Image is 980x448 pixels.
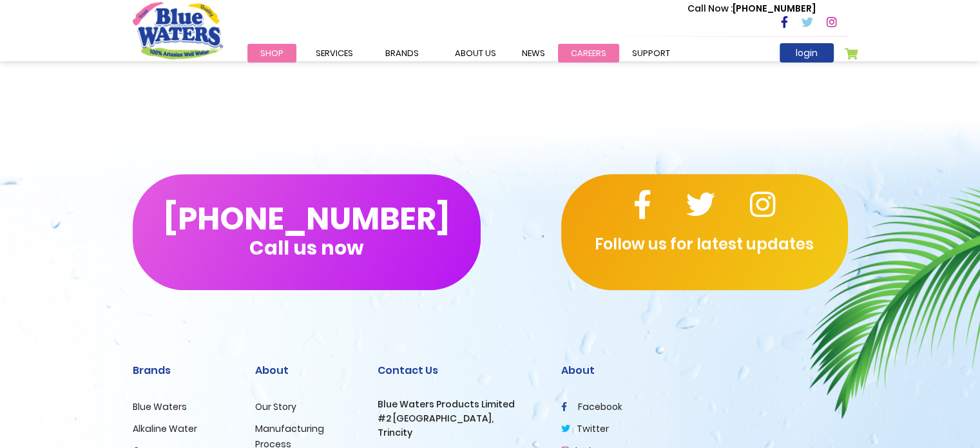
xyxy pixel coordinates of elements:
[255,400,296,413] a: Our Story
[687,2,816,15] p: [PHONE_NUMBER]
[442,44,509,63] a: about us
[378,364,542,376] h2: Contact Us
[133,400,187,413] a: Blue Waters
[260,47,283,59] span: Shop
[561,233,848,256] p: Follow us for latest updates
[385,47,419,59] span: Brands
[133,2,223,59] a: store logo
[558,44,619,63] a: careers
[561,422,609,435] a: twitter
[619,44,683,63] a: support
[378,427,542,438] h3: Trincity
[133,174,481,290] button: [PHONE_NUMBER]Call us now
[561,400,622,413] a: facebook
[255,364,358,376] h2: About
[509,44,558,63] a: News
[378,399,542,410] h3: Blue Waters Products Limited
[133,422,197,435] a: Alkaline Water
[687,2,733,15] span: Call Now :
[561,364,848,376] h2: About
[316,47,353,59] span: Services
[378,413,542,424] h3: #2 [GEOGRAPHIC_DATA],
[249,244,363,251] span: Call us now
[133,364,236,376] h2: Brands
[780,43,834,63] a: login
